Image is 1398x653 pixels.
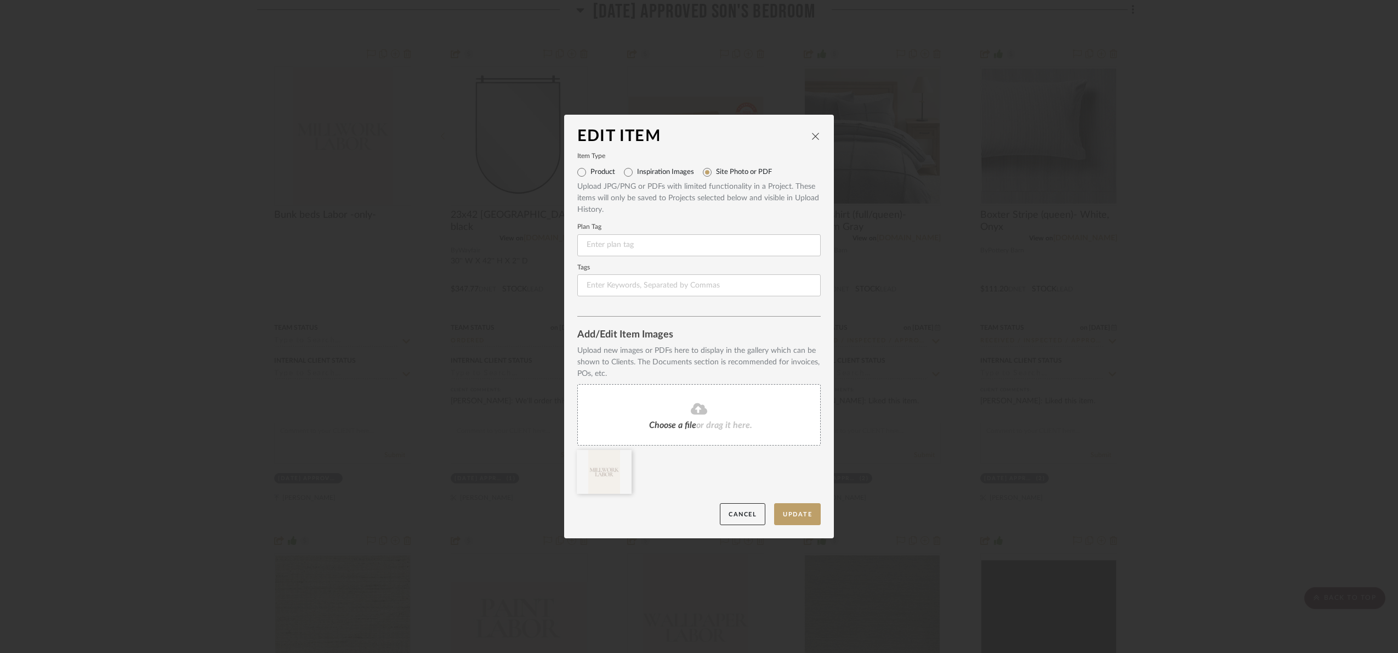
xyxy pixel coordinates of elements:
[716,168,772,177] label: Site Photo or PDF
[577,345,821,380] div: Upload new images or PDFs here to display in the gallery which can be shown to Clients. The Docum...
[577,181,821,216] div: Upload JPG/PNG or PDFs with limited functionality in a Project. These items will only be saved to...
[577,154,821,159] label: Item Type
[577,128,811,145] div: Edit Item
[696,421,752,430] span: or drag it here.
[577,274,821,296] input: Enter Keywords, Separated by Commas
[577,164,821,181] mat-radio-group: Select item type
[577,224,821,230] label: Plan Tag
[590,168,615,177] label: Product
[577,330,821,341] div: Add/Edit Item Images
[577,265,821,271] label: Tags
[637,168,694,177] label: Inspiration Images
[649,421,696,430] span: Choose a file
[577,234,821,256] input: Enter plan tag
[811,131,821,141] button: close
[774,503,821,526] button: Update
[720,503,765,526] button: Cancel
